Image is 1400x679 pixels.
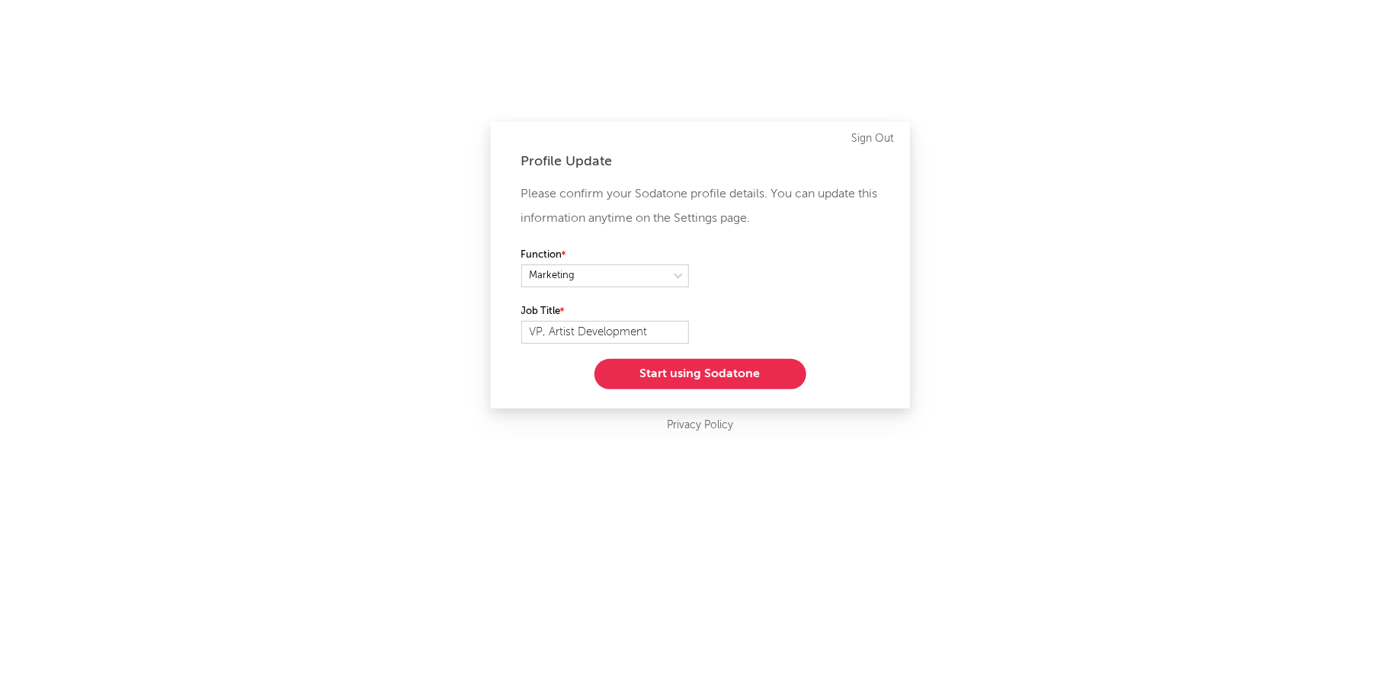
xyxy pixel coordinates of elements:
label: Job Title [521,303,689,321]
div: Profile Update [521,152,879,171]
label: Function [521,246,689,264]
a: Sign Out [852,130,895,148]
p: Please confirm your Sodatone profile details. You can update this information anytime on the Sett... [521,182,879,231]
button: Start using Sodatone [594,359,806,389]
a: Privacy Policy [667,416,733,435]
